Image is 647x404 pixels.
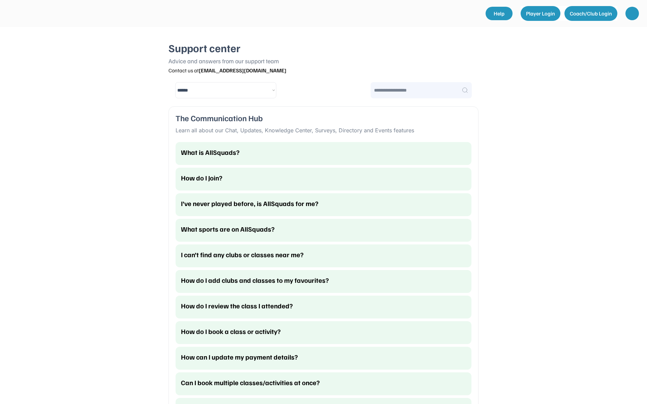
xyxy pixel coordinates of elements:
div: How do I Join? [181,173,450,182]
a: Help [486,7,513,20]
img: yH5BAEAAAAALAAAAAABAAEAAAIBRAA7 [458,199,466,207]
div: What is AllSquads? [181,147,450,157]
img: yH5BAEAAAAALAAAAAABAAEAAAIBRAA7 [458,250,466,259]
img: yH5BAEAAAAALAAAAAABAAEAAAIBRAA7 [9,7,77,20]
div: How do I book a class or activity? [181,327,450,336]
div: Can I book multiple classes/activities at once? [181,378,450,387]
div: I can’t find any clubs or classes near me? [181,250,450,259]
div: How do I review the class I attended? [181,301,450,310]
div: I’ve never played before, is AllSquads for me? [181,199,450,208]
strong: [EMAIL_ADDRESS][DOMAIN_NAME] [199,67,286,74]
img: yH5BAEAAAAALAAAAAABAAEAAAIBRAA7 [458,225,466,233]
div: Learn all about our Chat, Updates, Knowledge Center, Surveys, Directory and Events features [176,127,471,134]
div: Advice and answers from our support team [168,57,479,65]
img: yH5BAEAAAAALAAAAAABAAEAAAIBRAA7 [458,378,466,386]
img: yH5BAEAAAAALAAAAAABAAEAAAIBRAA7 [458,276,466,284]
div: How can I update my payment details? [181,352,450,362]
img: yH5BAEAAAAALAAAAAABAAEAAAIBRAA7 [458,302,466,310]
img: yH5BAEAAAAALAAAAAABAAEAAAIBRAA7 [629,10,636,17]
div: The Communication Hub [176,113,471,122]
button: Player Login [521,6,560,21]
div: What sports are on AllSquads? [181,224,450,234]
img: yH5BAEAAAAALAAAAAABAAEAAAIBRAA7 [458,353,466,361]
button: Coach/Club Login [564,6,617,21]
div: Support center [168,40,479,56]
div: Contact us at [168,67,479,74]
img: yH5BAEAAAAALAAAAAABAAEAAAIBRAA7 [458,174,466,182]
img: yH5BAEAAAAALAAAAAABAAEAAAIBRAA7 [458,148,466,156]
div: How do I add clubs and classes to my favourites? [181,275,450,285]
img: yH5BAEAAAAALAAAAAABAAEAAAIBRAA7 [458,327,466,335]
